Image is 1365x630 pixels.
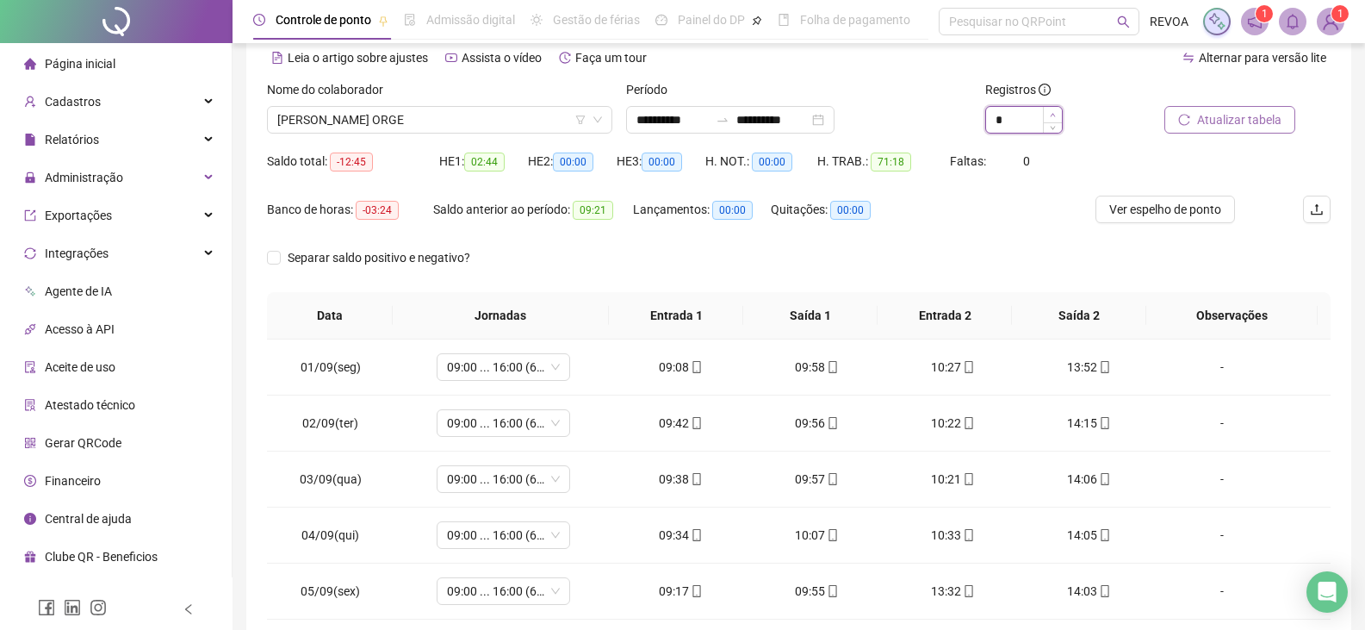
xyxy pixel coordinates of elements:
div: 09:56 [763,414,872,433]
span: file-done [404,14,416,26]
div: H. NOT.: [705,152,817,172]
span: mobile [1097,417,1111,429]
span: api [24,323,36,335]
span: mobile [1097,585,1111,597]
sup: 1 [1256,5,1273,22]
span: 09:00 ... 16:00 (6 HORAS) [447,410,560,436]
span: Gerar QRCode [45,436,121,450]
span: mobile [689,417,703,429]
span: Observações [1160,306,1304,325]
img: 54687 [1318,9,1343,34]
span: mobile [961,529,975,541]
span: history [559,52,571,64]
span: 09:00 ... 16:00 (6 HORAS) [447,354,560,380]
span: Atestado técnico [45,398,135,412]
span: Clube QR - Beneficios [45,550,158,564]
button: Atualizar tabela [1164,106,1295,134]
span: reload [1178,114,1190,126]
th: Entrada 1 [609,292,743,340]
span: 05/09(sex) [301,584,360,598]
div: 14:15 [1035,414,1144,433]
span: export [24,209,36,221]
span: Ver espelho de ponto [1109,200,1221,219]
span: 71:18 [871,153,911,172]
div: 13:32 [899,582,1008,601]
th: Data [267,292,393,340]
span: Controle de ponto [276,13,371,27]
span: book [778,14,790,26]
span: Aceite de uso [45,360,115,374]
span: mobile [689,529,703,541]
span: 09:21 [573,201,613,220]
span: mobile [689,585,703,597]
span: mobile [1097,361,1111,373]
span: Faça um tour [575,51,647,65]
span: UILIE MAIANE NASCIMENTO ORGE [277,107,602,133]
span: 00:00 [830,201,871,220]
span: mobile [1097,473,1111,485]
span: Leia o artigo sobre ajustes [288,51,428,65]
button: Ver espelho de ponto [1095,196,1235,223]
label: Período [626,80,679,99]
span: Acesso à API [45,322,115,336]
span: 0 [1023,154,1030,168]
span: 09:00 ... 16:00 (6 HORAS) [447,466,560,492]
span: Separar saldo positivo e negativo? [281,248,477,267]
span: Exportações [45,209,112,222]
div: HE 1: [439,152,528,172]
div: Saldo anterior ao período: [433,200,633,220]
span: mobile [825,417,839,429]
span: mobile [825,529,839,541]
span: to [716,113,729,127]
div: 09:55 [763,582,872,601]
div: 09:42 [627,414,735,433]
span: down [593,115,603,125]
span: Relatórios [45,133,99,147]
span: audit [24,361,36,373]
div: Open Intercom Messenger [1306,571,1348,613]
span: mobile [961,585,975,597]
span: home [24,58,36,70]
th: Saída 1 [743,292,878,340]
span: mobile [689,473,703,485]
span: upload [1310,203,1324,216]
span: file-text [271,52,283,64]
span: REVOA [1150,12,1188,31]
img: sparkle-icon.fc2bf0ac1784a2077858766a79e2daf3.svg [1207,12,1226,31]
span: 01/09(seg) [301,360,361,374]
span: Painel do DP [678,13,745,27]
span: swap [1182,52,1194,64]
span: mobile [961,473,975,485]
div: 10:21 [899,470,1008,489]
span: lock [24,172,36,184]
span: Folha de pagamento [800,13,910,27]
div: Saldo total: [267,152,439,172]
div: HE 2: [528,152,617,172]
span: Agente de IA [45,284,112,298]
div: - [1171,470,1273,489]
span: search [1117,16,1130,28]
div: - [1171,414,1273,433]
span: Página inicial [45,57,115,71]
div: 09:58 [763,358,872,377]
span: 09:00 ... 16:00 (6 HORAS) [447,578,560,604]
span: 03/09(qua) [300,472,362,486]
div: Lançamentos: [633,200,771,220]
span: mobile [825,473,839,485]
span: Atualizar tabela [1197,110,1281,129]
span: Alternar para versão lite [1199,51,1326,65]
span: mobile [961,417,975,429]
div: 13:52 [1035,358,1144,377]
div: - [1171,358,1273,377]
span: facebook [38,599,55,616]
span: Increase Value [1043,107,1062,122]
div: Banco de horas: [267,200,433,220]
span: 02/09(ter) [302,416,358,430]
span: clock-circle [253,14,265,26]
div: 14:03 [1035,582,1144,601]
span: -03:24 [356,201,399,220]
sup: Atualize o seu contato no menu Meus Dados [1331,5,1349,22]
span: 00:00 [752,153,792,172]
span: solution [24,399,36,411]
span: dollar [24,475,36,487]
